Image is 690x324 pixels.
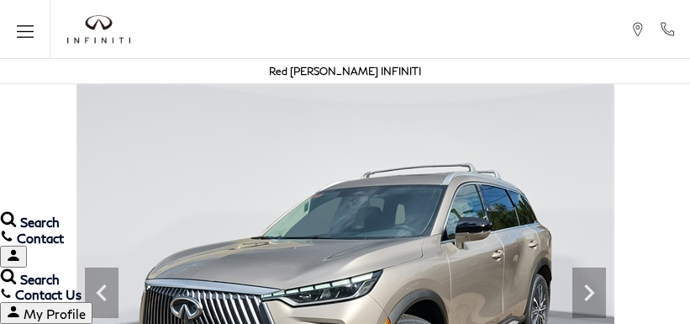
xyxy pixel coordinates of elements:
[15,287,82,302] span: Contact Us
[24,306,86,321] span: My Profile
[269,65,421,77] a: Red [PERSON_NAME] INFINITI
[67,15,130,44] a: infiniti
[17,231,64,246] span: Contact
[67,15,130,44] img: INFINITI
[20,215,60,230] span: Search
[20,272,60,287] span: Search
